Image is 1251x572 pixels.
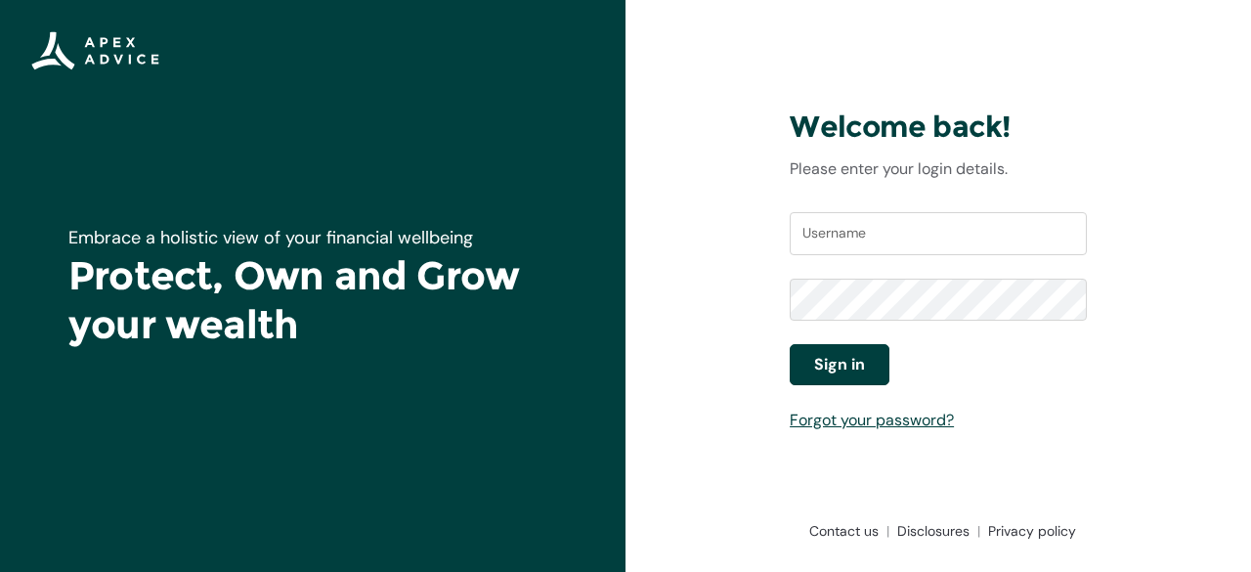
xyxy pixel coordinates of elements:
span: Embrace a holistic view of your financial wellbeing [68,226,473,249]
a: Disclosures [889,521,980,541]
a: Forgot your password? [790,410,954,430]
a: Contact us [801,521,889,541]
span: Sign in [814,353,865,376]
a: Privacy policy [980,521,1076,541]
p: Please enter your login details. [790,157,1087,181]
h3: Welcome back! [790,109,1087,146]
input: Username [790,212,1087,255]
button: Sign in [790,344,889,385]
h1: Protect, Own and Grow your wealth [68,251,557,349]
img: Apex Advice Group [31,31,159,70]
